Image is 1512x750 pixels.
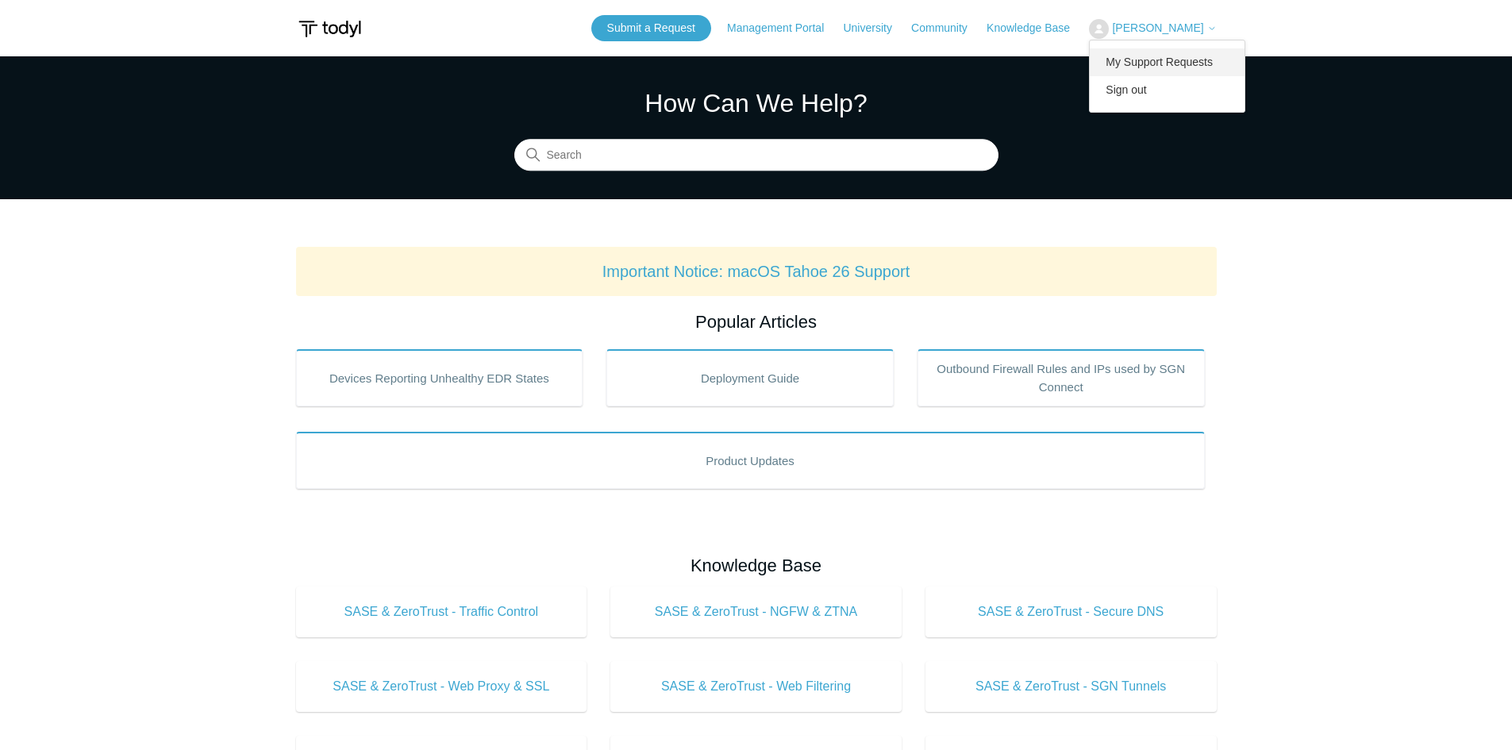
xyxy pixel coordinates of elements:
img: Todyl Support Center Help Center home page [296,14,364,44]
a: Sign out [1090,76,1245,104]
span: SASE & ZeroTrust - NGFW & ZTNA [634,602,878,621]
span: SASE & ZeroTrust - Web Proxy & SSL [320,677,564,696]
a: SASE & ZeroTrust - NGFW & ZTNA [610,587,902,637]
span: SASE & ZeroTrust - Traffic Control [320,602,564,621]
a: Outbound Firewall Rules and IPs used by SGN Connect [918,349,1205,406]
input: Search [514,140,998,171]
a: SASE & ZeroTrust - Traffic Control [296,587,587,637]
a: Important Notice: macOS Tahoe 26 Support [602,263,910,280]
h2: Knowledge Base [296,552,1217,579]
a: Submit a Request [591,15,711,41]
h2: Popular Articles [296,309,1217,335]
a: SASE & ZeroTrust - Web Filtering [610,661,902,712]
button: [PERSON_NAME] [1089,19,1216,39]
a: SASE & ZeroTrust - Secure DNS [925,587,1217,637]
span: SASE & ZeroTrust - Web Filtering [634,677,878,696]
span: SASE & ZeroTrust - SGN Tunnels [949,677,1193,696]
span: [PERSON_NAME] [1112,21,1203,34]
h1: How Can We Help? [514,84,998,122]
a: Community [911,20,983,37]
a: My Support Requests [1090,48,1245,76]
a: Deployment Guide [606,349,894,406]
span: SASE & ZeroTrust - Secure DNS [949,602,1193,621]
a: Devices Reporting Unhealthy EDR States [296,349,583,406]
a: Knowledge Base [987,20,1086,37]
a: Management Portal [727,20,840,37]
a: SASE & ZeroTrust - Web Proxy & SSL [296,661,587,712]
a: University [843,20,907,37]
a: SASE & ZeroTrust - SGN Tunnels [925,661,1217,712]
a: Product Updates [296,432,1205,489]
